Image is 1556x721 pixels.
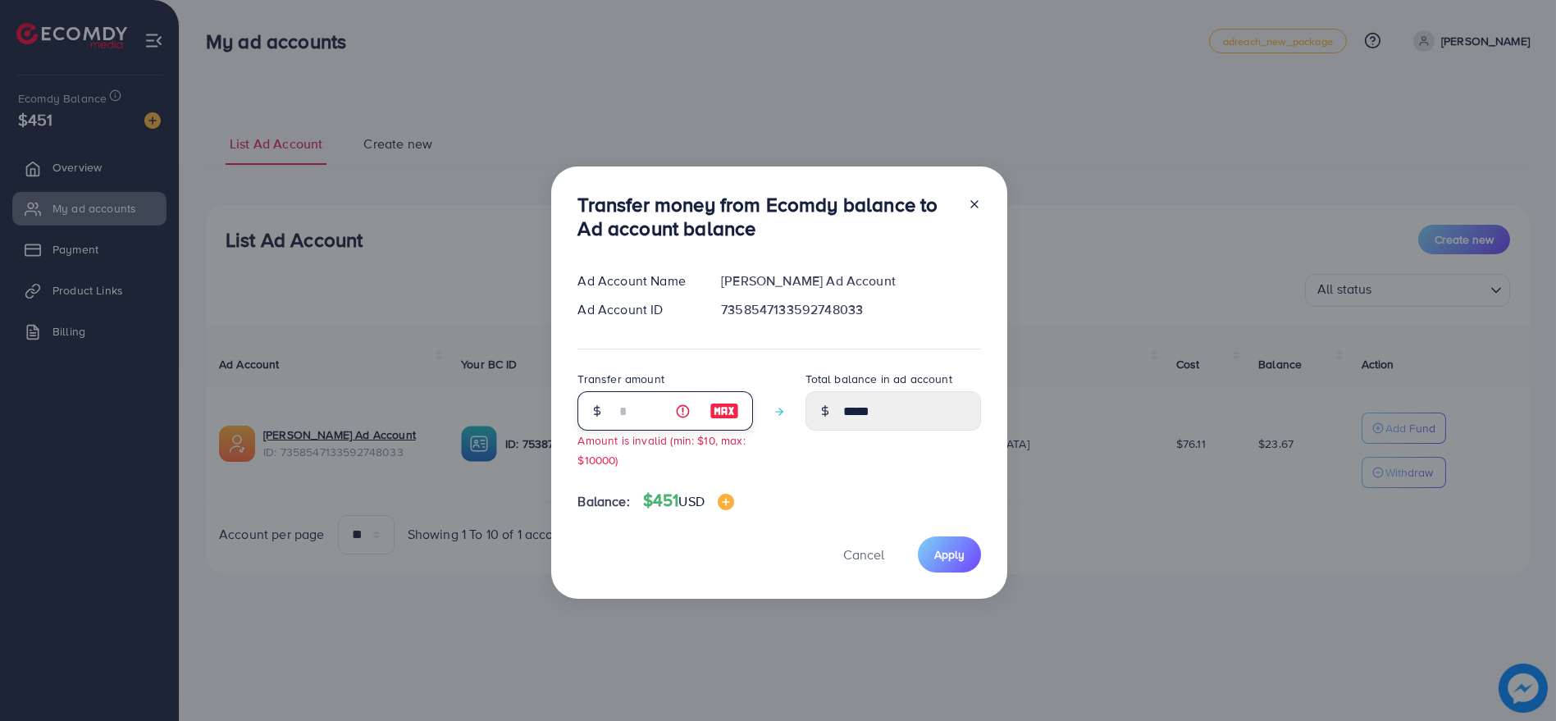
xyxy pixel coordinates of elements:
span: USD [678,492,704,510]
div: Ad Account Name [564,272,708,290]
span: Apply [934,546,965,563]
div: Ad Account ID [564,300,708,319]
span: Balance: [577,492,629,511]
small: Amount is invalid (min: $10, max: $10000) [577,432,745,467]
span: Cancel [843,545,884,564]
img: image [710,401,739,421]
div: [PERSON_NAME] Ad Account [708,272,994,290]
button: Cancel [823,536,905,572]
label: Transfer amount [577,371,664,387]
label: Total balance in ad account [805,371,951,387]
button: Apply [918,536,981,572]
h3: Transfer money from Ecomdy balance to Ad account balance [577,193,955,240]
h4: $451 [643,491,734,511]
div: 7358547133592748033 [708,300,994,319]
img: image [718,494,734,510]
